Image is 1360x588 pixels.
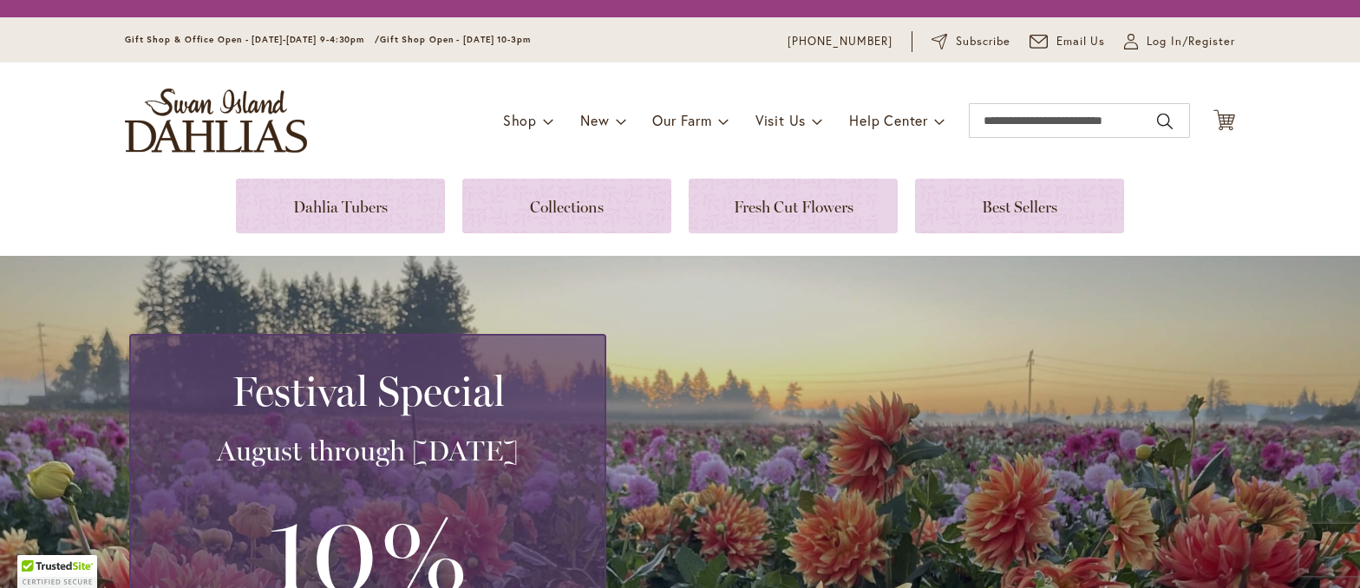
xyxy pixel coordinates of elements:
span: Visit Us [755,111,806,129]
span: Gift Shop & Office Open - [DATE]-[DATE] 9-4:30pm / [125,34,380,45]
h3: August through [DATE] [152,434,584,468]
span: Help Center [849,111,928,129]
a: Email Us [1030,33,1106,50]
a: [PHONE_NUMBER] [788,33,892,50]
span: Email Us [1056,33,1106,50]
a: Log In/Register [1124,33,1235,50]
span: Shop [503,111,537,129]
button: Search [1157,108,1173,135]
span: Gift Shop Open - [DATE] 10-3pm [380,34,531,45]
span: Subscribe [956,33,1010,50]
h2: Festival Special [152,367,584,415]
span: Our Farm [652,111,711,129]
a: store logo [125,88,307,153]
span: Log In/Register [1147,33,1235,50]
a: Subscribe [932,33,1010,50]
span: New [580,111,609,129]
